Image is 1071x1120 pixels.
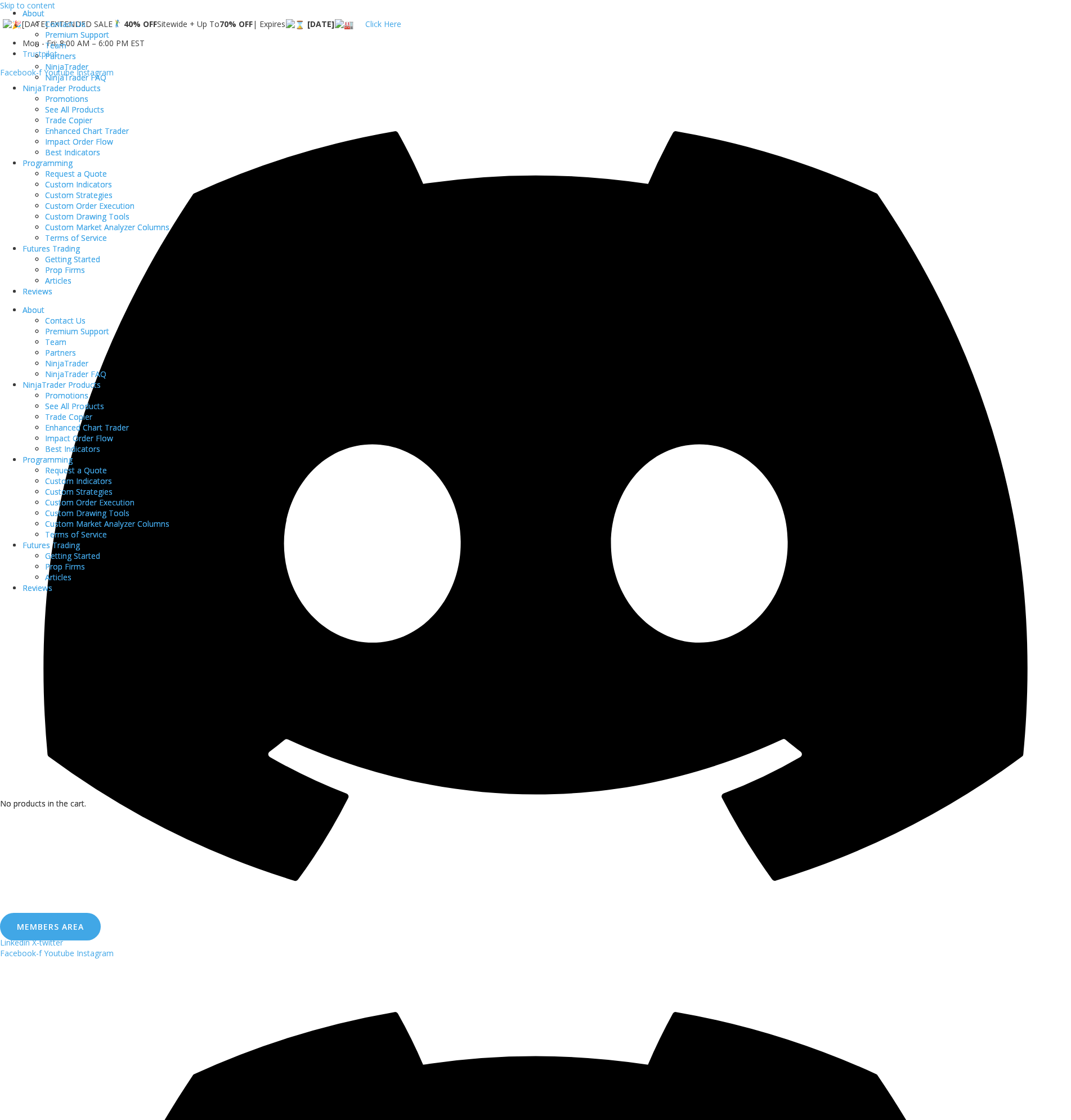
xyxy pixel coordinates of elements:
ul: Programming [23,465,1071,540]
a: Impact Order Flow [45,433,113,443]
a: Articles [45,275,71,286]
a: Programming [23,454,73,465]
ul: Futures Trading [23,550,1071,583]
a: Best Indicators [45,443,100,454]
a: NinjaTrader Products [23,379,101,390]
a: Enhanced Chart Trader [45,422,129,433]
a: NinjaTrader FAQ [45,72,106,83]
a: Custom Market Analyzer Columns [45,222,169,232]
a: Terms of Service [45,529,107,540]
span: Youtube [44,948,74,958]
a: Futures Trading [23,540,80,550]
a: Getting Started [45,254,100,265]
a: Premium Support [45,326,109,337]
span: Cart [46,911,61,921]
a: NinjaTrader [45,358,88,369]
a: Terms of Service [45,232,107,243]
a: Reviews [23,583,52,593]
a: Impact Order Flow [45,136,113,147]
a: See All Products [45,104,104,115]
a: About [23,8,44,19]
ul: Programming [23,168,1071,243]
a: Premium Support [45,29,109,40]
a: Custom Indicators [45,476,112,486]
a: X-twitter [32,937,63,948]
a: Enhanced Chart Trader [45,126,129,136]
span: $ [17,911,21,921]
a: NinjaTrader FAQ [45,369,106,379]
a: Request a Quote [45,168,107,179]
ul: NinjaTrader Products [23,390,1071,454]
a: Articles [45,572,71,583]
a: NinjaTrader Products [23,83,101,93]
a: Reviews [23,286,52,297]
span: 0 [39,911,43,921]
a: Custom Strategies [45,486,113,497]
ul: About [23,315,1071,379]
a: NinjaTrader [45,61,88,72]
a: Futures Trading [23,243,80,254]
a: Custom Drawing Tools [45,211,129,222]
a: Custom Order Execution [45,200,135,211]
a: Partners [45,347,76,358]
ul: About [23,19,1071,83]
a: Prop Firms [45,265,85,275]
a: Contact Us [45,315,86,326]
a: Custom Market Analyzer Columns [45,518,169,529]
a: Custom Drawing Tools [45,508,129,518]
a: Promotions [45,390,88,401]
a: Instagram [77,948,114,958]
a: Contact Us [45,19,86,29]
a: Request a Quote [45,465,107,476]
a: Custom Order Execution [45,497,135,508]
a: See All Products [45,401,104,411]
a: Prop Firms [45,561,85,572]
a: Custom Indicators [45,179,112,190]
a: Partners [45,51,76,61]
a: Trade Copier [45,411,92,422]
a: Getting Started [45,550,100,561]
a: Team [45,337,66,347]
ul: Futures Trading [23,254,1071,286]
a: Team [45,40,66,51]
bdi: 0.00 [17,911,37,921]
a: Promotions [45,93,88,104]
ul: NinjaTrader Products [23,93,1071,158]
a: About [23,304,44,315]
a: Best Indicators [45,147,100,158]
a: Youtube [44,948,77,958]
a: Custom Strategies [45,190,113,200]
a: Trade Copier [45,115,92,126]
a: Programming [23,158,73,168]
